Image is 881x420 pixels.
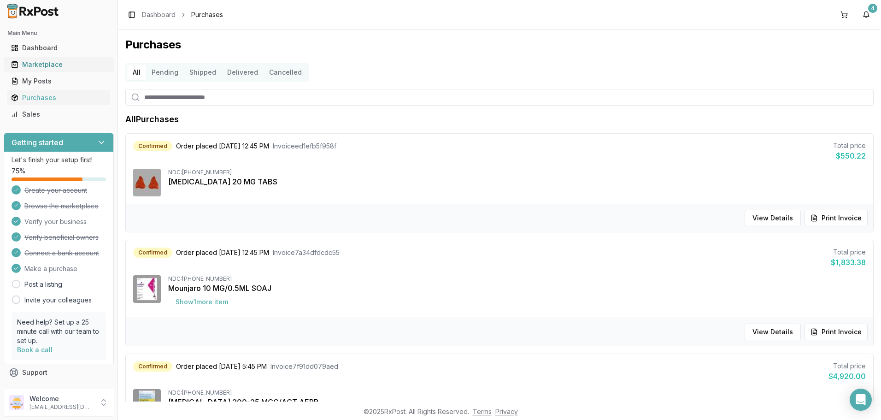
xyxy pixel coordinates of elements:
[168,389,866,396] div: NDC: [PHONE_NUMBER]
[168,396,866,408] div: [MEDICAL_DATA] 200-25 MCG/ACT AEPB
[168,283,866,294] div: Mounjaro 10 MG/0.5ML SOAJ
[22,385,53,394] span: Feedback
[828,371,866,382] div: $4,920.00
[11,60,106,69] div: Marketplace
[828,361,866,371] div: Total price
[4,381,114,397] button: Feedback
[495,408,518,415] a: Privacy
[7,106,110,123] a: Sales
[176,248,269,257] span: Order placed [DATE] 12:45 PM
[24,264,77,273] span: Make a purchase
[176,142,269,151] span: Order placed [DATE] 12:45 PM
[133,248,172,258] div: Confirmed
[264,65,307,80] button: Cancelled
[9,395,24,410] img: User avatar
[868,4,877,13] div: 4
[146,65,184,80] button: Pending
[11,43,106,53] div: Dashboard
[24,280,62,289] a: Post a listing
[831,248,866,257] div: Total price
[168,275,866,283] div: NDC: [PHONE_NUMBER]
[7,40,110,56] a: Dashboard
[24,296,92,305] a: Invite your colleagues
[125,37,874,52] h1: Purchases
[222,65,264,80] button: Delivered
[805,324,868,340] button: Print Invoice
[833,150,866,161] div: $550.22
[17,318,100,345] p: Need help? Set up a 25 minute call with our team to set up.
[4,57,114,72] button: Marketplace
[4,364,114,381] button: Support
[168,176,866,187] div: [MEDICAL_DATA] 20 MG TABS
[24,186,87,195] span: Create your account
[133,361,172,372] div: Confirmed
[125,113,179,126] h1: All Purchases
[7,56,110,73] a: Marketplace
[11,110,106,119] div: Sales
[7,73,110,89] a: My Posts
[127,65,146,80] button: All
[273,142,336,151] span: Invoice ed1efb5f958f
[4,90,114,105] button: Purchases
[168,294,235,310] button: Show1more item
[133,275,161,303] img: Mounjaro 10 MG/0.5ML SOAJ
[12,155,106,165] p: Let's finish your setup first!
[29,403,94,411] p: [EMAIL_ADDRESS][DOMAIN_NAME]
[805,210,868,226] button: Print Invoice
[4,4,63,18] img: RxPost Logo
[11,77,106,86] div: My Posts
[29,394,94,403] p: Welcome
[176,362,267,371] span: Order placed [DATE] 5:45 PM
[273,248,340,257] span: Invoice 7a34dfdcdc55
[745,210,801,226] button: View Details
[11,93,106,102] div: Purchases
[184,65,222,80] button: Shipped
[133,141,172,151] div: Confirmed
[142,10,223,19] nav: breadcrumb
[168,169,866,176] div: NDC: [PHONE_NUMBER]
[4,107,114,122] button: Sales
[24,233,99,242] span: Verify beneficial owners
[270,362,338,371] span: Invoice 7f91dd079aed
[24,248,99,258] span: Connect a bank account
[7,30,110,37] h2: Main Menu
[133,389,161,417] img: Breo Ellipta 200-25 MCG/ACT AEPB
[831,257,866,268] div: $1,833.38
[24,217,87,226] span: Verify your business
[745,324,801,340] button: View Details
[142,10,176,19] a: Dashboard
[833,141,866,150] div: Total price
[12,137,63,148] h3: Getting started
[859,7,874,22] button: 4
[7,89,110,106] a: Purchases
[24,201,99,211] span: Browse the marketplace
[473,408,492,415] a: Terms
[850,389,872,411] div: Open Intercom Messenger
[12,166,25,176] span: 75 %
[191,10,223,19] span: Purchases
[4,74,114,89] button: My Posts
[133,169,161,196] img: Xarelto 20 MG TABS
[4,41,114,55] button: Dashboard
[17,346,53,354] a: Book a call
